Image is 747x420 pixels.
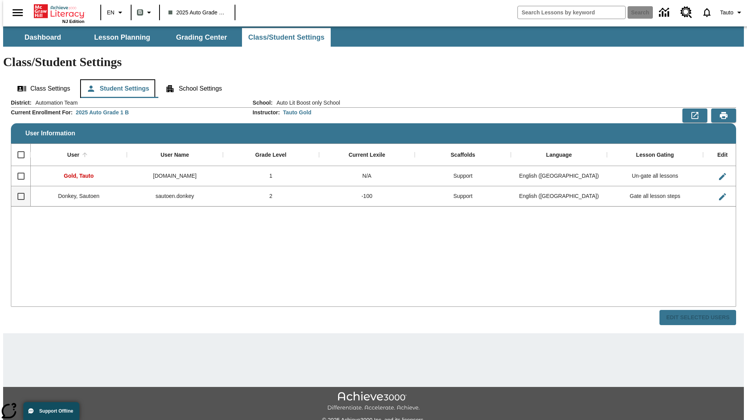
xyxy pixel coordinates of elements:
[676,2,697,23] a: Resource Center, Will open in new tab
[64,173,94,179] span: Gold, Tauto
[607,186,703,206] div: Gate all lesson steps
[25,130,75,137] span: User Information
[159,79,228,98] button: School Settings
[11,99,736,325] div: User Information
[103,5,128,19] button: Language: EN, Select a language
[3,28,331,47] div: SubNavbar
[80,79,155,98] button: Student Settings
[138,7,142,17] span: B
[717,5,747,19] button: Profile/Settings
[319,186,415,206] div: -100
[3,26,744,47] div: SubNavbar
[248,33,324,42] span: Class/Student Settings
[715,169,730,184] button: Edit User
[518,6,625,19] input: search field
[23,402,79,420] button: Support Offline
[273,99,340,107] span: Auto Lit Boost only School
[4,28,82,47] button: Dashboard
[415,186,511,206] div: Support
[62,19,84,24] span: NJ Edition
[223,166,319,186] div: 1
[451,152,475,159] div: Scaffolds
[253,109,280,116] h2: Instructor :
[223,186,319,206] div: 2
[715,189,730,205] button: Edit User
[134,5,157,19] button: Boost Class color is gray green. Change class color
[607,166,703,186] div: Un-gate all lessons
[546,152,572,159] div: Language
[83,28,161,47] button: Lesson Planning
[11,79,76,98] button: Class Settings
[349,152,385,159] div: Current Lexile
[161,152,189,159] div: User Name
[94,33,150,42] span: Lesson Planning
[253,100,272,106] h2: School :
[717,152,728,159] div: Edit
[6,1,29,24] button: Open side menu
[319,166,415,186] div: N/A
[327,392,420,411] img: Achieve3000 Differentiate Accelerate Achieve
[176,33,227,42] span: Grading Center
[636,152,674,159] div: Lesson Gating
[720,9,733,17] span: Tauto
[32,99,78,107] span: Automation Team
[127,166,223,186] div: tauto.gold
[3,55,744,69] h1: Class/Student Settings
[11,109,73,116] h2: Current Enrollment For :
[34,3,84,24] div: Home
[283,108,311,116] div: Tauto Gold
[58,193,99,199] span: Donkey, Sautoen
[654,2,676,23] a: Data Center
[168,9,226,17] span: 2025 Auto Grade 1 B
[242,28,331,47] button: Class/Student Settings
[255,152,286,159] div: Grade Level
[711,108,736,122] button: Print Preview
[682,108,707,122] button: Export to CSV
[39,408,73,414] span: Support Offline
[11,100,32,106] h2: District :
[127,186,223,206] div: sautoen.donkey
[34,3,84,19] a: Home
[511,186,607,206] div: English (US)
[67,152,79,159] div: User
[163,28,240,47] button: Grading Center
[107,9,114,17] span: EN
[415,166,511,186] div: Support
[76,108,129,116] div: 2025 Auto Grade 1 B
[11,79,736,98] div: Class/Student Settings
[25,33,61,42] span: Dashboard
[511,166,607,186] div: English (US)
[697,2,717,23] a: Notifications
